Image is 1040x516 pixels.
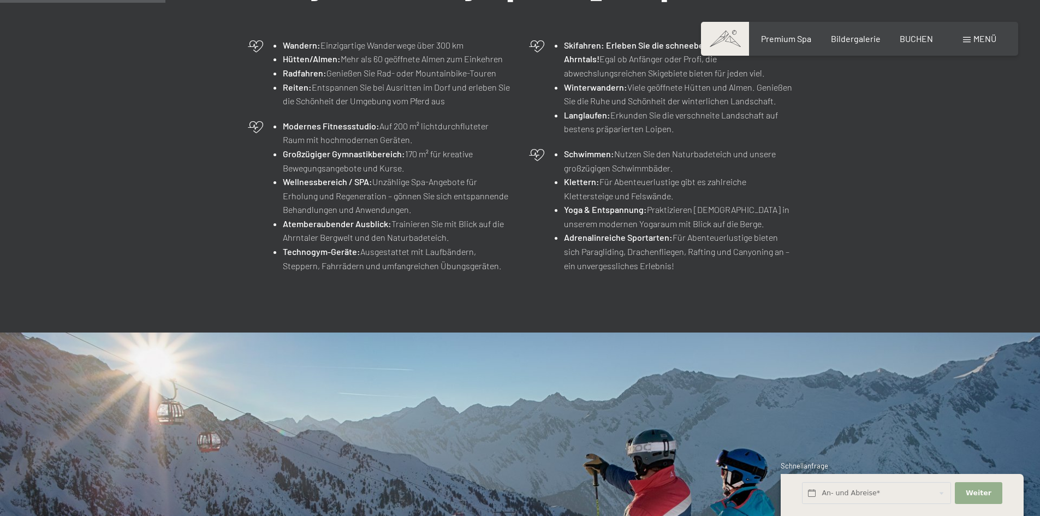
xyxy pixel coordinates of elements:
[283,82,312,92] strong: Reiten:
[564,40,777,64] strong: Erleben Sie die schneebedeckten Pisten des Ahrntals!
[283,38,512,52] li: Einzigartige Wanderwege über 300 km
[283,218,391,229] strong: Atemberaubender Ausblick:
[564,230,793,272] li: Für Abenteuerlustige bieten sich Paragliding, Drachenfliegen, Rafting und Canyoning an – ein unve...
[283,245,512,272] li: Ausgestattet mit Laufbändern, Steppern, Fahrrädern und umfangreichen Übungsgeräten.
[564,203,793,230] li: Praktizieren [DEMOGRAPHIC_DATA] in unserem modernen Yogaraum mit Blick auf die Berge.
[283,246,360,257] strong: Technogym-Geräte:
[761,33,811,44] a: Premium Spa
[283,68,326,78] strong: Radfahren:
[955,482,1002,505] button: Weiter
[283,217,512,245] li: Trainieren Sie mit Blick auf die Ahrntaler Bergwelt und den Naturbadeteich.
[283,40,320,50] strong: Wandern:
[283,121,379,131] strong: Modernes Fitnessstudio:
[564,232,673,242] strong: Adrenalinreiche Sportarten:
[283,175,512,217] li: Unzählige Spa-Angebote für Erholung und Regeneration – gönnen Sie sich entspannende Behandlungen ...
[564,80,793,108] li: Viele geöffnete Hütten und Almen. Genießen Sie die Ruhe und Schönheit der winterlichen Landschaft.
[781,461,828,470] span: Schnellanfrage
[283,176,372,187] strong: Wellnessbereich / SPA:
[564,176,599,187] strong: Klettern:
[283,66,512,80] li: Genießen Sie Rad- oder Mountainbike-Touren
[283,119,512,147] li: Auf 200 m² lichtdurchfluteter Raum mit hochmodernen Geräten.
[283,149,405,159] strong: Großzügiger Gymnastikbereich:
[564,175,793,203] li: Für Abenteuerlustige gibt es zahlreiche Klettersteige und Felswände.
[564,149,614,159] strong: Schwimmen:
[283,52,512,66] li: Mehr als 60 geöffnete Almen zum Einkehren
[831,33,881,44] a: Bildergalerie
[283,147,512,175] li: 170 m² für kreative Bewegungsangebote und Kurse.
[564,82,627,92] strong: Winterwandern:
[973,33,996,44] span: Menü
[564,38,793,80] li: Egal ob Anfänger oder Profi, die abwechslungsreichen Skigebiete bieten für jeden viel.
[564,204,647,215] strong: Yoga & Entspannung:
[564,108,793,136] li: Erkunden Sie die verschneite Landschaft auf bestens präparierten Loipen.
[900,33,933,44] a: BUCHEN
[564,110,610,120] strong: Langlaufen:
[283,80,512,108] li: Entspannen Sie bei Ausritten im Dorf und erleben Sie die Schönheit der Umgebung vom Pferd aus
[564,147,793,175] li: Nutzen Sie den Naturbadeteich und unsere großzügigen Schwimmbäder.
[966,488,991,498] span: Weiter
[564,40,604,50] strong: Skifahren:
[283,54,341,64] strong: Hütten/Almen:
